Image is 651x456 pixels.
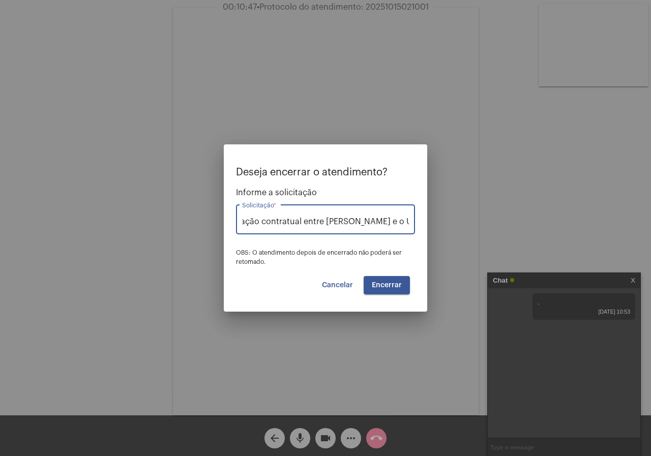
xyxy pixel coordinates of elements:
[236,167,415,178] p: Deseja encerrar o atendimento?
[322,282,353,289] span: Cancelar
[364,276,410,294] button: Encerrar
[372,282,402,289] span: Encerrar
[242,217,409,226] input: Buscar solicitação
[236,188,415,197] span: Informe a solicitação
[236,250,402,265] span: OBS: O atendimento depois de encerrado não poderá ser retomado.
[314,276,361,294] button: Cancelar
